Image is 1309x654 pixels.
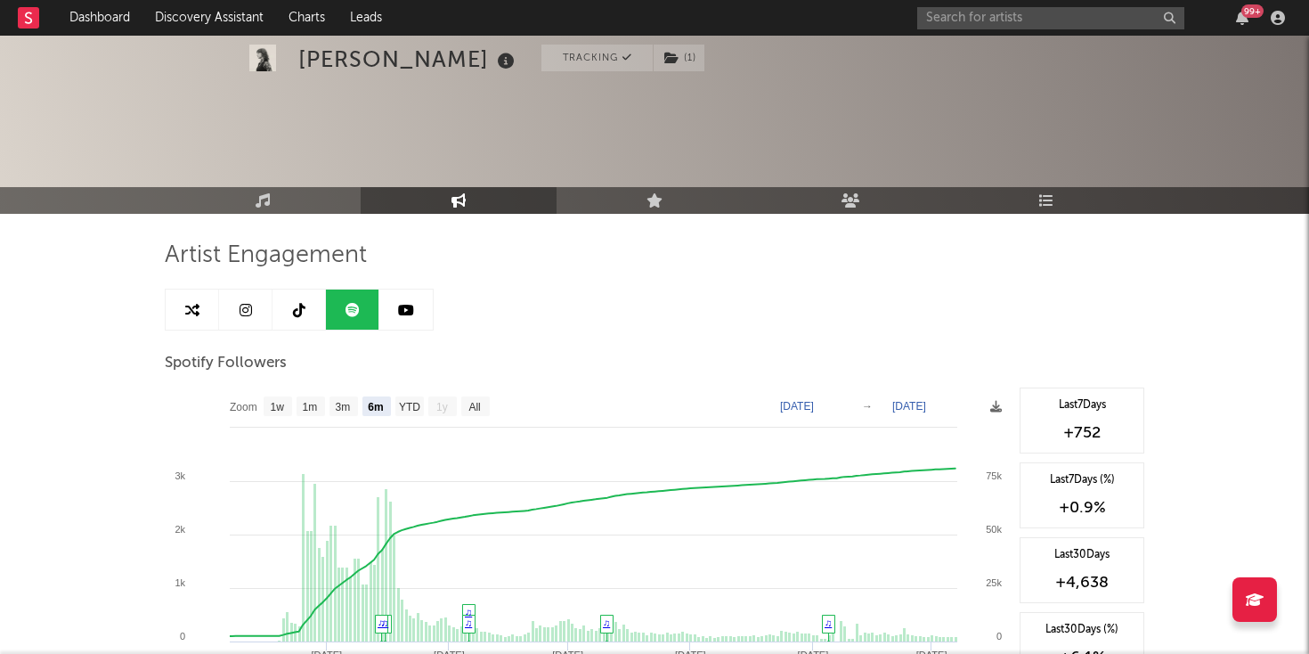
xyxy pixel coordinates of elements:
[175,524,185,535] text: 2k
[603,617,610,628] a: ♫
[165,353,287,374] span: Spotify Followers
[780,400,814,413] text: [DATE]
[986,524,1002,535] text: 50k
[378,617,385,628] a: ♫
[175,470,185,481] text: 3k
[653,45,705,71] span: ( 1 )
[1029,472,1134,488] div: Last 7 Days (%)
[1236,11,1248,25] button: 99+
[986,577,1002,588] text: 25k
[368,401,383,413] text: 6m
[1029,422,1134,444] div: +752
[298,45,519,74] div: [PERSON_NAME]
[1029,397,1134,413] div: Last 7 Days
[180,631,185,642] text: 0
[303,401,318,413] text: 1m
[399,401,420,413] text: YTD
[892,400,926,413] text: [DATE]
[1241,4,1264,18] div: 99 +
[1029,572,1134,593] div: +4,638
[271,401,285,413] text: 1w
[175,577,185,588] text: 1k
[1029,497,1134,519] div: +0.9 %
[917,7,1184,29] input: Search for artists
[465,607,472,617] a: ♫
[986,470,1002,481] text: 75k
[541,45,653,71] button: Tracking
[654,45,704,71] button: (1)
[468,401,480,413] text: All
[436,401,448,413] text: 1y
[996,631,1002,642] text: 0
[862,400,873,413] text: →
[165,245,367,266] span: Artist Engagement
[1029,547,1134,563] div: Last 30 Days
[465,617,472,628] a: ♫
[825,617,832,628] a: ♫
[336,401,351,413] text: 3m
[230,401,257,413] text: Zoom
[1029,622,1134,638] div: Last 30 Days (%)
